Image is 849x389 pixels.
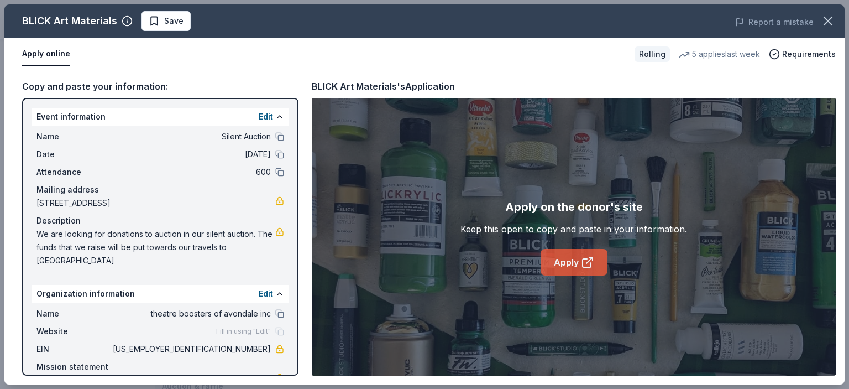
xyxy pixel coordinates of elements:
[36,227,275,267] span: We are looking for donations to auction in our silent auction. The funds that we raise will be pu...
[259,110,273,123] button: Edit
[22,43,70,66] button: Apply online
[36,165,111,179] span: Attendance
[259,287,273,300] button: Edit
[36,325,111,338] span: Website
[164,14,184,28] span: Save
[36,130,111,143] span: Name
[505,198,643,216] div: Apply on the donor's site
[111,130,271,143] span: Silent Auction
[22,79,298,94] div: Copy and paste your information:
[22,12,117,30] div: BLICK Art Materials
[460,222,687,236] div: Keep this open to copy and paste in your information.
[141,11,191,31] button: Save
[111,148,271,161] span: [DATE]
[111,307,271,320] span: theatre boosters of avondale inc
[36,214,284,227] div: Description
[32,108,289,126] div: Event information
[36,148,111,161] span: Date
[541,249,607,276] a: Apply
[36,196,275,210] span: [STREET_ADDRESS]
[782,48,836,61] span: Requirements
[312,79,455,94] div: BLICK Art Materials's Application
[36,307,111,320] span: Name
[36,343,111,356] span: EIN
[735,15,814,29] button: Report a mistake
[111,343,271,356] span: [US_EMPLOYER_IDENTIFICATION_NUMBER]
[32,285,289,303] div: Organization information
[635,46,670,62] div: Rolling
[216,327,271,336] span: Fill in using "Edit"
[679,48,760,61] div: 5 applies last week
[769,48,836,61] button: Requirements
[111,165,271,179] span: 600
[36,183,284,196] div: Mailing address
[36,360,284,374] div: Mission statement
